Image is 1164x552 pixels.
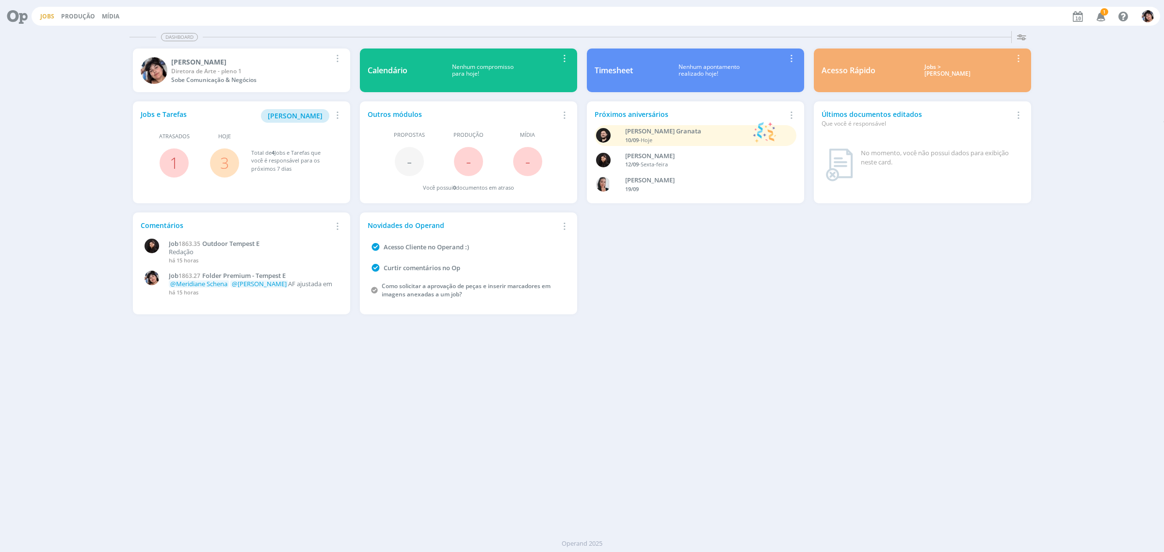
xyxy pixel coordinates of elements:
a: TimesheetNenhum apontamentorealizado hoje! [587,49,805,92]
span: Propostas [394,131,425,139]
p: AF ajustada em [169,280,338,288]
button: E [1141,8,1154,25]
span: 1 [1100,8,1108,16]
div: Comentários [141,220,331,230]
span: @Meridiane Schena [170,279,227,288]
div: Eliana Hochscheidt [171,57,331,67]
span: Hoje [218,132,231,141]
div: Luana da Silva de Andrade [625,151,781,161]
a: Produção [61,12,95,20]
div: Diretora de Arte - pleno 1 [171,67,331,76]
span: há 15 horas [169,257,198,264]
a: 3 [220,152,229,173]
div: Próximos aniversários [595,109,785,119]
img: E [1142,10,1154,22]
div: Você possui documentos em atraso [423,184,514,192]
img: E [141,57,167,84]
div: Timesheet [595,65,633,76]
button: Mídia [99,13,122,20]
div: Novidades do Operand [368,220,558,230]
span: - [525,151,530,172]
img: L [596,153,611,167]
img: E [145,271,159,285]
button: [PERSON_NAME] [261,109,329,123]
button: Jobs [37,13,57,20]
p: Redação [169,248,338,256]
div: Sobe Comunicação & Negócios [171,76,331,84]
img: dashboard_not_found.png [825,148,853,181]
span: Sexta-feira [641,161,668,168]
span: 1863.35 [178,240,200,248]
a: E[PERSON_NAME]Diretora de Arte - pleno 1Sobe Comunicação & Negócios [133,49,351,92]
div: Calendário [368,65,407,76]
span: há 15 horas [169,289,198,296]
span: 4 [272,149,275,156]
span: 19/09 [625,185,639,193]
div: Nenhum apontamento realizado hoje! [633,64,785,78]
div: Acesso Rápido [822,65,875,76]
div: Nenhum compromisso para hoje! [407,64,558,78]
a: [PERSON_NAME] [261,111,329,120]
a: 1 [170,152,178,173]
a: Como solicitar a aprovação de peças e inserir marcadores em imagens anexadas a um job? [382,282,550,298]
div: Outros módulos [368,109,558,119]
img: L [145,239,159,253]
span: Folder Premium - Tempest E [202,271,286,280]
span: Produção [453,131,484,139]
a: Job1863.27Folder Premium - Tempest E [169,272,338,280]
div: Últimos documentos editados [822,109,1012,128]
span: 12/09 [625,161,639,168]
img: B [596,128,611,143]
span: [PERSON_NAME] [268,111,323,120]
button: Produção [58,13,98,20]
img: C [596,177,611,192]
span: - [466,151,471,172]
div: Jobs > [PERSON_NAME] [883,64,1012,78]
a: Acesso Cliente no Operand :) [384,243,469,251]
span: 0 [453,184,456,191]
span: Hoje [641,136,652,144]
span: - [407,151,412,172]
span: 1863.27 [178,272,200,280]
a: Jobs [40,12,54,20]
span: Outdoor Tempest E [202,239,259,248]
div: Jobs e Tarefas [141,109,331,123]
button: 1 [1090,8,1110,25]
div: Total de Jobs e Tarefas que você é responsável para os próximos 7 dias [251,149,333,173]
span: Dashboard [161,33,198,41]
a: Mídia [102,12,119,20]
div: - [625,136,748,145]
span: @[PERSON_NAME] [232,279,287,288]
span: Atrasados [159,132,190,141]
a: Job1863.35Outdoor Tempest E [169,240,338,248]
span: Mídia [520,131,535,139]
div: Bruno Corralo Granata [625,127,748,136]
a: Curtir comentários no Op [384,263,460,272]
span: 10/09 [625,136,639,144]
div: No momento, você não possui dados para exibição neste card. [861,148,1020,167]
div: Que você é responsável [822,119,1012,128]
div: - [625,161,781,169]
div: Caroline Fagundes Pieczarka [625,176,781,185]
